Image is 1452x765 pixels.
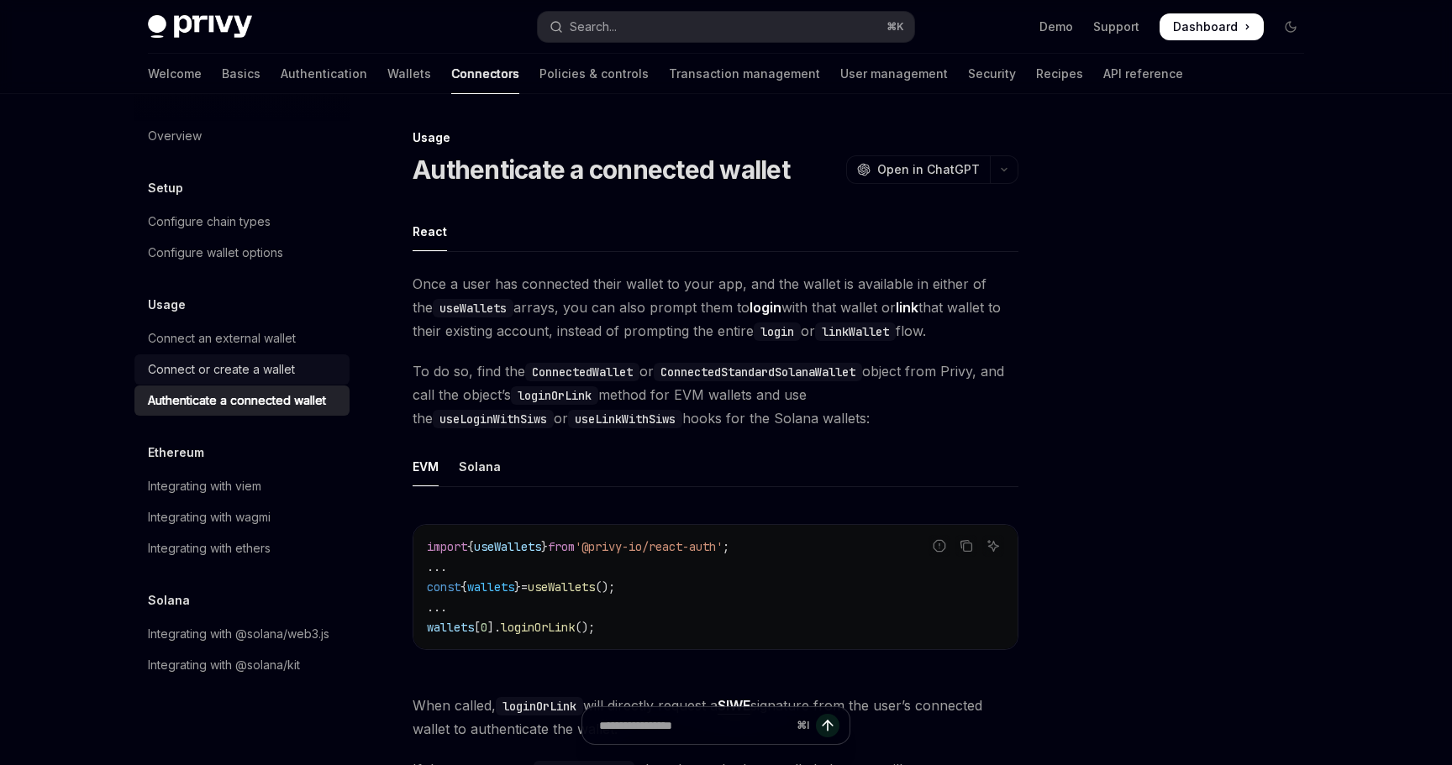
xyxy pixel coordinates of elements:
a: Security [968,54,1016,94]
a: SIWE [718,697,750,715]
span: useWallets [474,539,541,554]
a: Transaction management [669,54,820,94]
a: Integrating with viem [134,471,350,501]
span: const [427,579,460,595]
span: } [514,579,521,595]
span: = [521,579,528,595]
a: Wallets [387,54,431,94]
a: Integrating with wagmi [134,502,350,532]
span: (); [575,620,595,635]
code: useWallets [433,299,513,317]
span: ; [723,539,729,554]
span: wallets [427,620,474,635]
a: User management [840,54,948,94]
div: Overview [148,126,202,146]
span: Once a user has connected their wallet to your app, and the wallet is available in either of the ... [413,272,1018,343]
span: '@privy-io/react-auth' [575,539,723,554]
h5: Solana [148,590,190,610]
a: Overview [134,121,350,151]
button: Ask AI [982,535,1004,557]
span: ... [427,559,447,574]
button: Send message [816,714,839,737]
button: Report incorrect code [929,535,950,557]
div: Integrating with wagmi [148,507,271,527]
span: { [460,579,467,595]
a: Connect or create a wallet [134,354,350,385]
a: Dashboard [1160,13,1264,40]
a: Demo [1039,18,1073,35]
a: Configure wallet options [134,238,350,268]
h5: Ethereum [148,443,204,463]
img: dark logo [148,15,252,39]
h1: Authenticate a connected wallet [413,155,790,185]
a: Authenticate a connected wallet [134,385,350,416]
a: Welcome [148,54,202,94]
div: EVM [413,447,439,486]
a: Policies & controls [539,54,649,94]
a: Basics [222,54,260,94]
div: Configure chain types [148,212,271,232]
strong: login [750,299,781,316]
h5: Usage [148,295,186,315]
span: [ [474,620,481,635]
button: Copy the contents from the code block [955,535,977,557]
button: Toggle dark mode [1277,13,1304,40]
span: 0 [481,620,487,635]
span: Dashboard [1173,18,1238,35]
div: Configure wallet options [148,243,283,263]
div: React [413,212,447,251]
div: Authenticate a connected wallet [148,390,326,411]
div: Solana [459,447,501,486]
a: Support [1093,18,1139,35]
span: } [541,539,548,554]
div: Integrating with ethers [148,538,271,558]
code: linkWallet [815,322,896,341]
span: ... [427,600,447,615]
code: useLoginWithSiws [433,410,554,428]
a: Connectors [451,54,519,94]
div: Search... [570,17,617,37]
div: Usage [413,129,1018,146]
span: ⌘ K [886,20,904,34]
span: wallets [467,579,514,595]
span: loginOrLink [501,620,575,635]
button: Open search [538,12,914,42]
span: import [427,539,467,554]
button: Open in ChatGPT [846,155,990,184]
div: Integrating with @solana/kit [148,655,300,675]
span: from [548,539,575,554]
code: loginOrLink [511,386,598,405]
strong: link [896,299,918,316]
code: login [754,322,801,341]
a: Connect an external wallet [134,323,350,354]
span: When called, will directly request a signature from the user’s connected wallet to authenticate t... [413,694,1018,741]
a: Integrating with ethers [134,533,350,563]
h5: Setup [148,178,183,198]
a: API reference [1103,54,1183,94]
span: { [467,539,474,554]
div: Integrating with @solana/web3.js [148,624,329,644]
span: Open in ChatGPT [877,161,980,178]
code: useLinkWithSiws [568,410,682,428]
a: Integrating with @solana/kit [134,650,350,680]
a: Integrating with @solana/web3.js [134,619,350,649]
div: Connect an external wallet [148,328,296,348]
a: Authentication [281,54,367,94]
div: Connect or create a wallet [148,359,295,380]
code: ConnectedWallet [525,363,639,381]
code: loginOrLink [496,697,583,715]
code: ConnectedStandardSolanaWallet [654,363,862,381]
div: Integrating with viem [148,476,261,496]
span: useWallets [528,579,595,595]
span: To do so, find the or object from Privy, and call the object’s method for EVM wallets and use the... [413,359,1018,430]
span: (); [595,579,615,595]
span: ]. [487,620,501,635]
a: Recipes [1036,54,1083,94]
a: Configure chain types [134,207,350,237]
input: Ask a question... [599,707,790,744]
